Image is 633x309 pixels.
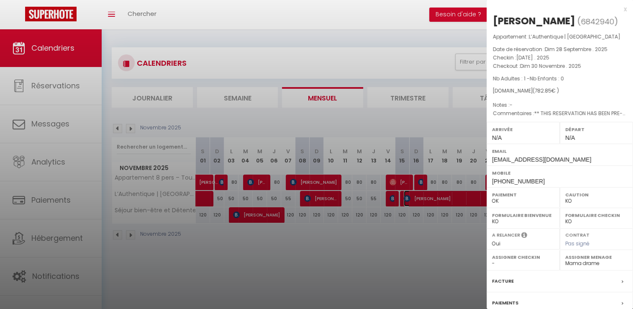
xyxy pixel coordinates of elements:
label: Contrat [565,232,589,237]
div: [PERSON_NAME] [493,14,575,28]
label: Paiement [492,191,554,199]
p: Commentaires : [493,109,627,118]
p: Checkout : [493,62,627,70]
label: Arrivée [492,125,554,134]
span: ( ) [577,15,618,27]
label: Départ [565,125,628,134]
label: Facture [492,277,514,286]
span: 6842940 [581,16,614,27]
span: N/A [492,134,502,141]
span: Nb Enfants : 0 [530,75,564,82]
label: Mobile [492,169,628,177]
span: L’Authentique | [GEOGRAPHIC_DATA] [529,33,620,40]
label: Formulaire Bienvenue [492,211,554,219]
p: Notes : [493,101,627,109]
label: Caution [565,191,628,199]
span: N/A [565,134,575,141]
span: Pas signé [565,240,589,247]
label: Assigner Menage [565,253,628,261]
span: [DATE] . 2025 [516,54,549,61]
label: Email [492,147,628,155]
div: [DOMAIN_NAME] [493,87,627,95]
p: Appartement : [493,33,627,41]
span: [EMAIL_ADDRESS][DOMAIN_NAME] [492,156,591,163]
span: Nb Adultes : 1 - [493,75,564,82]
label: Assigner Checkin [492,253,554,261]
p: Checkin : [493,54,627,62]
span: - [510,101,513,108]
p: Date de réservation : [493,45,627,54]
label: Paiements [492,299,518,307]
label: A relancer [492,232,520,239]
span: [PHONE_NUMBER] [492,178,545,185]
span: ( € ) [533,87,559,94]
span: Dim 30 Novembre . 2025 [520,62,581,70]
span: 782.85 [535,87,551,94]
div: x [487,4,627,14]
label: Formulaire Checkin [565,211,628,219]
span: Dim 28 Septembre . 2025 [545,46,607,53]
i: Sélectionner OUI si vous souhaiter envoyer les séquences de messages post-checkout [521,232,527,241]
